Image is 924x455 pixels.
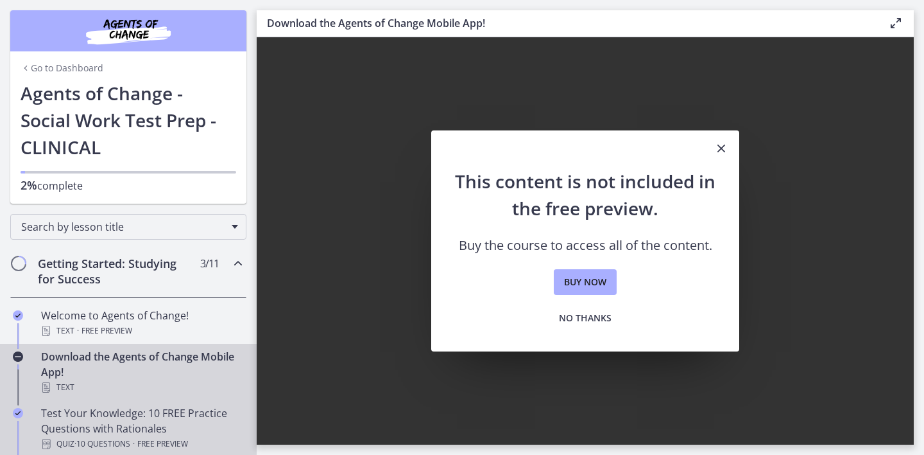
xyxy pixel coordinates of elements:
p: Buy the course to access all of the content. [452,237,719,254]
img: Agents of Change [51,15,205,46]
i: Completed [13,310,23,321]
h3: Download the Agents of Change Mobile App! [267,15,868,31]
span: 3 / 11 [200,256,219,271]
span: Free preview [137,436,188,452]
a: Buy now [554,269,617,295]
span: · [133,436,135,452]
div: Quiz [41,436,241,452]
h2: This content is not included in the free preview. [452,168,719,222]
span: No thanks [559,310,612,326]
span: Free preview [81,323,132,339]
span: Buy now [564,274,606,290]
span: · [77,323,79,339]
div: Download the Agents of Change Mobile App! [41,349,241,395]
h1: Agents of Change - Social Work Test Prep - CLINICAL [21,80,236,161]
div: Search by lesson title [10,214,246,240]
button: Close [703,130,739,168]
div: Welcome to Agents of Change! [41,308,241,339]
a: Go to Dashboard [21,62,103,75]
span: · 10 Questions [74,436,130,452]
p: complete [21,177,236,193]
div: Text [41,380,241,395]
span: Search by lesson title [21,220,225,234]
div: Test Your Knowledge: 10 FREE Practice Questions with Rationales [41,406,241,452]
div: Text [41,323,241,339]
h2: Getting Started: Studying for Success [38,256,194,287]
button: No thanks [549,305,622,331]
span: 2% [21,177,37,193]
i: Completed [13,408,23,418]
